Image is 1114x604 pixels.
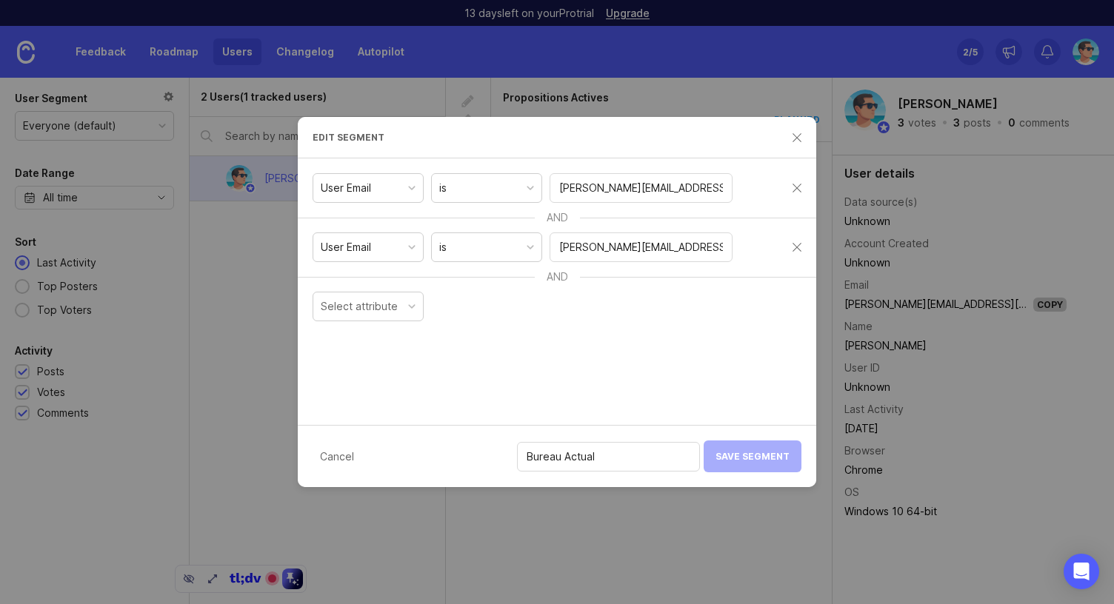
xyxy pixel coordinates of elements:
div: Cancel [313,444,361,469]
div: is [439,239,447,255]
div: is [439,180,447,196]
div: User Email [321,239,371,255]
div: Select attribute [321,298,398,315]
p: AND [547,269,568,284]
div: User Email [321,180,371,196]
input: enter value... [559,180,723,196]
p: AND [547,210,568,225]
input: enter value... [559,239,723,255]
div: Open Intercom Messenger [1064,554,1099,589]
div: edit segment [313,132,384,143]
input: Segment name [527,449,690,465]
